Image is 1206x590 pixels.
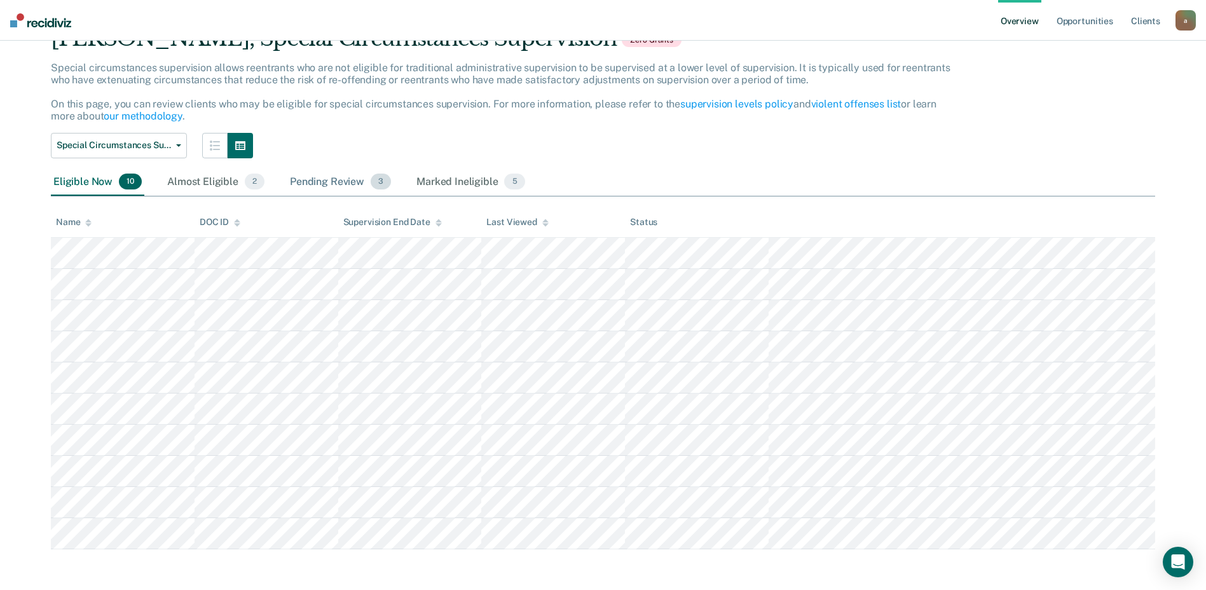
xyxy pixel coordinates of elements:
div: Eligible Now10 [51,168,144,196]
span: Special Circumstances Supervision [57,140,171,151]
div: Almost Eligible2 [165,168,267,196]
a: supervision levels policy [680,98,793,110]
a: our methodology [104,110,182,122]
div: Status [630,217,657,228]
div: Name [56,217,92,228]
div: Pending Review3 [287,168,394,196]
p: Special circumstances supervision allows reentrants who are not eligible for traditional administ... [51,62,950,123]
span: 3 [371,174,391,190]
a: violent offenses list [811,98,901,110]
div: DOC ID [200,217,240,228]
span: 10 [119,174,142,190]
button: Special Circumstances Supervision [51,133,187,158]
div: Supervision End Date [343,217,442,228]
span: 5 [504,174,524,190]
div: Open Intercom Messenger [1163,547,1193,577]
div: [PERSON_NAME], Special Circumstances Supervision [51,25,956,62]
button: a [1175,10,1196,31]
div: Marked Ineligible5 [414,168,528,196]
div: Last Viewed [486,217,548,228]
img: Recidiviz [10,13,71,27]
span: 2 [245,174,264,190]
